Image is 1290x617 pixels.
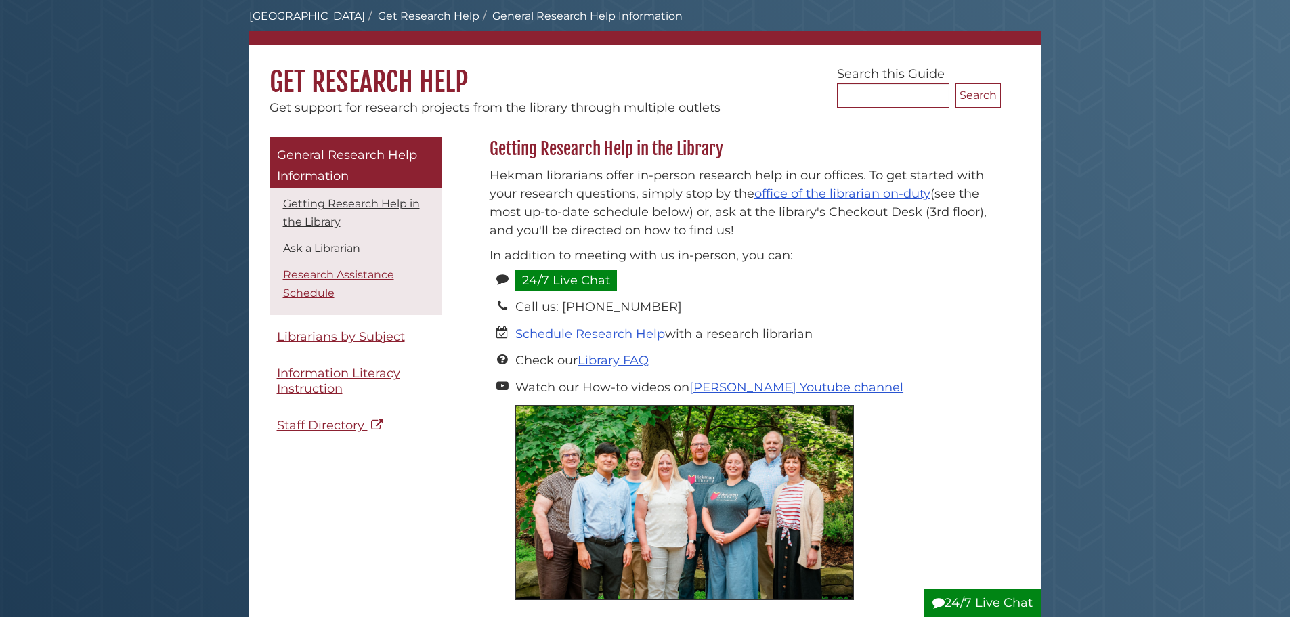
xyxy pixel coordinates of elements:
[515,298,993,316] li: Call us: [PHONE_NUMBER]
[270,322,442,352] a: Librarians by Subject
[490,247,994,265] p: In addition to meeting with us in-person, you can:
[249,8,1041,45] nav: breadcrumb
[277,329,405,344] span: Librarians by Subject
[283,268,394,299] a: Research Assistance Schedule
[283,242,360,255] a: Ask a Librarian
[249,45,1041,99] h1: Get Research Help
[515,326,665,341] a: Schedule Research Help
[479,8,683,24] li: General Research Help Information
[955,83,1001,108] button: Search
[270,137,442,448] div: Guide Pages
[277,366,400,396] span: Information Literacy Instruction
[277,418,364,433] span: Staff Directory
[270,100,721,115] span: Get support for research projects from the library through multiple outlets
[270,410,442,441] a: Staff Directory
[754,186,930,201] a: office of the librarian on-duty
[378,9,479,22] a: Get Research Help
[270,358,442,404] a: Information Literacy Instruction
[283,197,420,228] a: Getting Research Help in the Library
[277,148,417,184] span: General Research Help Information
[515,270,617,291] a: 24/7 Live Chat
[689,380,903,395] a: [PERSON_NAME] Youtube channel
[515,325,993,343] li: with a research librarian
[515,379,993,397] li: Watch our How-to videos on
[490,167,994,240] p: Hekman librarians offer in-person research help in our offices. To get started with your research...
[578,353,649,368] a: Library FAQ
[924,589,1041,617] button: 24/7 Live Chat
[249,9,365,22] a: [GEOGRAPHIC_DATA]
[270,137,442,188] a: General Research Help Information
[515,352,993,370] li: Check our
[483,138,1001,160] h2: Getting Research Help in the Library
